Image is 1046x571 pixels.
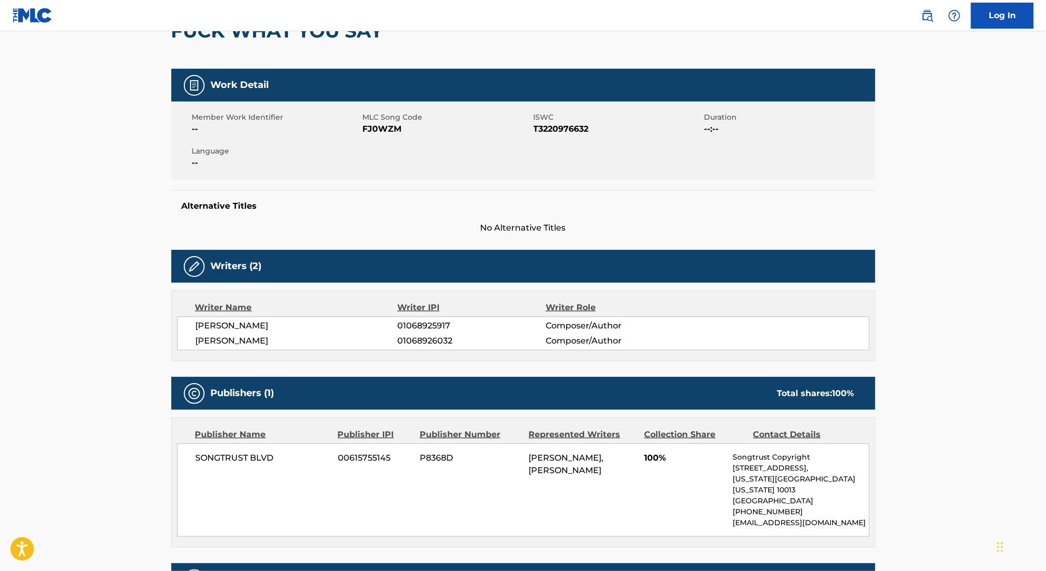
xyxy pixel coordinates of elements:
[338,428,412,441] div: Publisher IPI
[211,260,262,272] h5: Writers (2)
[733,517,868,528] p: [EMAIL_ADDRESS][DOMAIN_NAME]
[546,320,680,332] span: Composer/Author
[211,79,269,91] h5: Work Detail
[534,112,702,123] span: ISWC
[397,320,545,332] span: 01068925917
[338,452,412,464] span: 00615755145
[188,260,200,273] img: Writers
[188,79,200,92] img: Work Detail
[171,222,875,234] span: No Alternative Titles
[994,521,1046,571] iframe: Chat Widget
[546,301,680,314] div: Writer Role
[182,201,865,211] h5: Alternative Titles
[397,335,545,347] span: 01068926032
[971,3,1034,29] a: Log In
[188,387,200,400] img: Publishers
[196,452,331,464] span: SONGTRUST BLVD
[704,123,873,135] span: --:--
[363,112,531,123] span: MLC Song Code
[777,387,854,400] div: Total shares:
[704,112,873,123] span: Duration
[196,320,398,332] span: [PERSON_NAME]
[644,428,745,441] div: Collection Share
[948,9,961,22] img: help
[546,335,680,347] span: Composer/Author
[196,335,398,347] span: [PERSON_NAME]
[534,123,702,135] span: T3220976632
[644,452,725,464] span: 100%
[195,428,330,441] div: Publisher Name
[211,387,274,399] h5: Publishers (1)
[420,452,521,464] span: P8368D
[528,453,603,475] span: [PERSON_NAME], [PERSON_NAME]
[753,428,854,441] div: Contact Details
[733,506,868,517] p: [PHONE_NUMBER]
[12,8,53,23] img: MLC Logo
[733,452,868,463] p: Songtrust Copyright
[420,428,521,441] div: Publisher Number
[833,388,854,398] span: 100 %
[733,496,868,506] p: [GEOGRAPHIC_DATA]
[733,463,868,474] p: [STREET_ADDRESS],
[192,146,360,157] span: Language
[192,123,360,135] span: --
[733,474,868,496] p: [US_STATE][GEOGRAPHIC_DATA][US_STATE] 10013
[192,157,360,169] span: --
[397,301,546,314] div: Writer IPI
[528,428,636,441] div: Represented Writers
[997,531,1003,563] div: Drag
[917,5,938,26] a: Public Search
[921,9,934,22] img: search
[192,112,360,123] span: Member Work Identifier
[363,123,531,135] span: FJ0WZM
[944,5,965,26] div: Help
[195,301,398,314] div: Writer Name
